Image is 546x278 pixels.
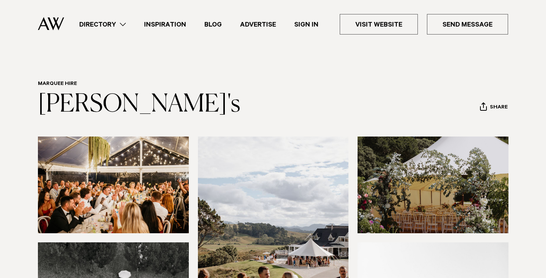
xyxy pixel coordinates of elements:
[38,93,240,117] a: [PERSON_NAME]'s
[427,14,508,35] a: Send Message
[38,81,77,87] a: Marquee Hire
[38,17,64,30] img: Auckland Weddings Logo
[480,102,508,113] button: Share
[135,19,195,30] a: Inspiration
[285,19,328,30] a: Sign In
[231,19,285,30] a: Advertise
[195,19,231,30] a: Blog
[490,104,508,112] span: Share
[340,14,418,35] a: Visit Website
[70,19,135,30] a: Directory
